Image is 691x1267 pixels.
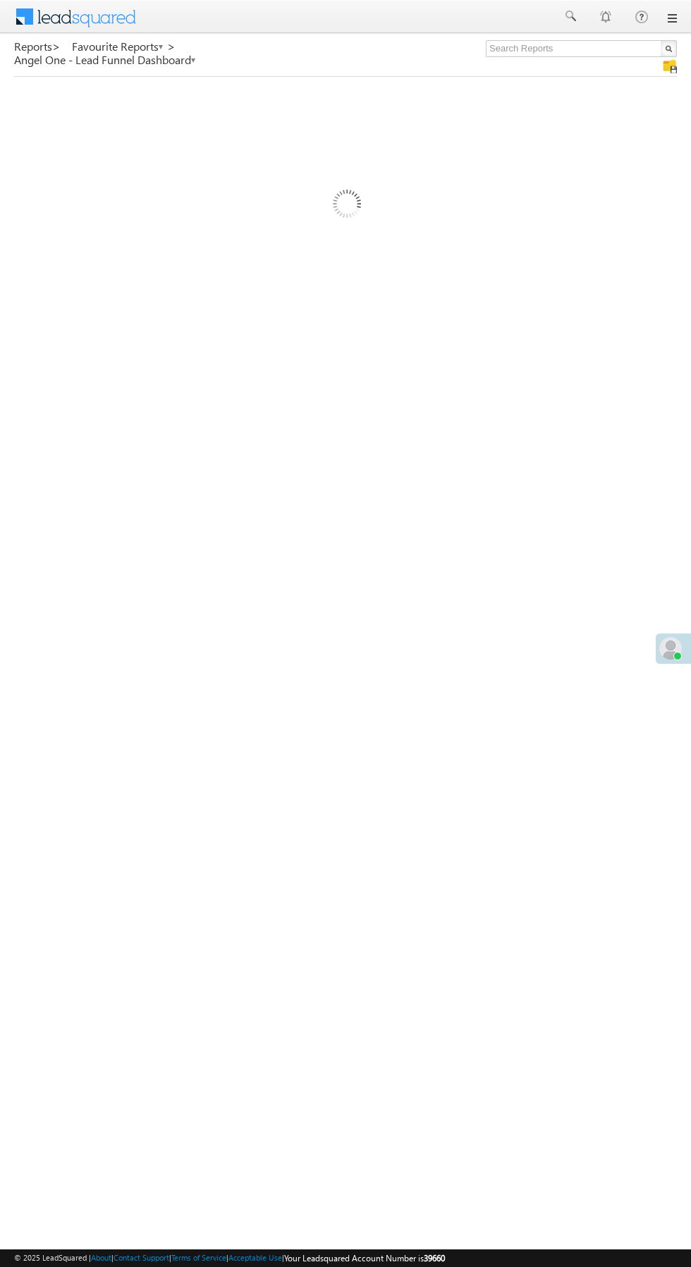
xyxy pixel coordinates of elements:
[273,133,419,279] img: Loading...
[91,1253,111,1262] a: About
[167,38,176,54] span: >
[663,59,677,73] img: Manage all your saved reports!
[171,1253,226,1262] a: Terms of Service
[284,1253,445,1263] span: Your Leadsquared Account Number is
[424,1253,445,1263] span: 39660
[228,1253,282,1262] a: Acceptable Use
[114,1253,169,1262] a: Contact Support
[52,38,61,54] span: >
[14,40,61,53] a: Reports>
[72,40,176,53] a: Favourite Reports >
[14,54,197,66] a: Angel One - Lead Funnel Dashboard
[14,1251,445,1265] span: © 2025 LeadSquared | | | | |
[486,40,677,57] input: Search Reports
